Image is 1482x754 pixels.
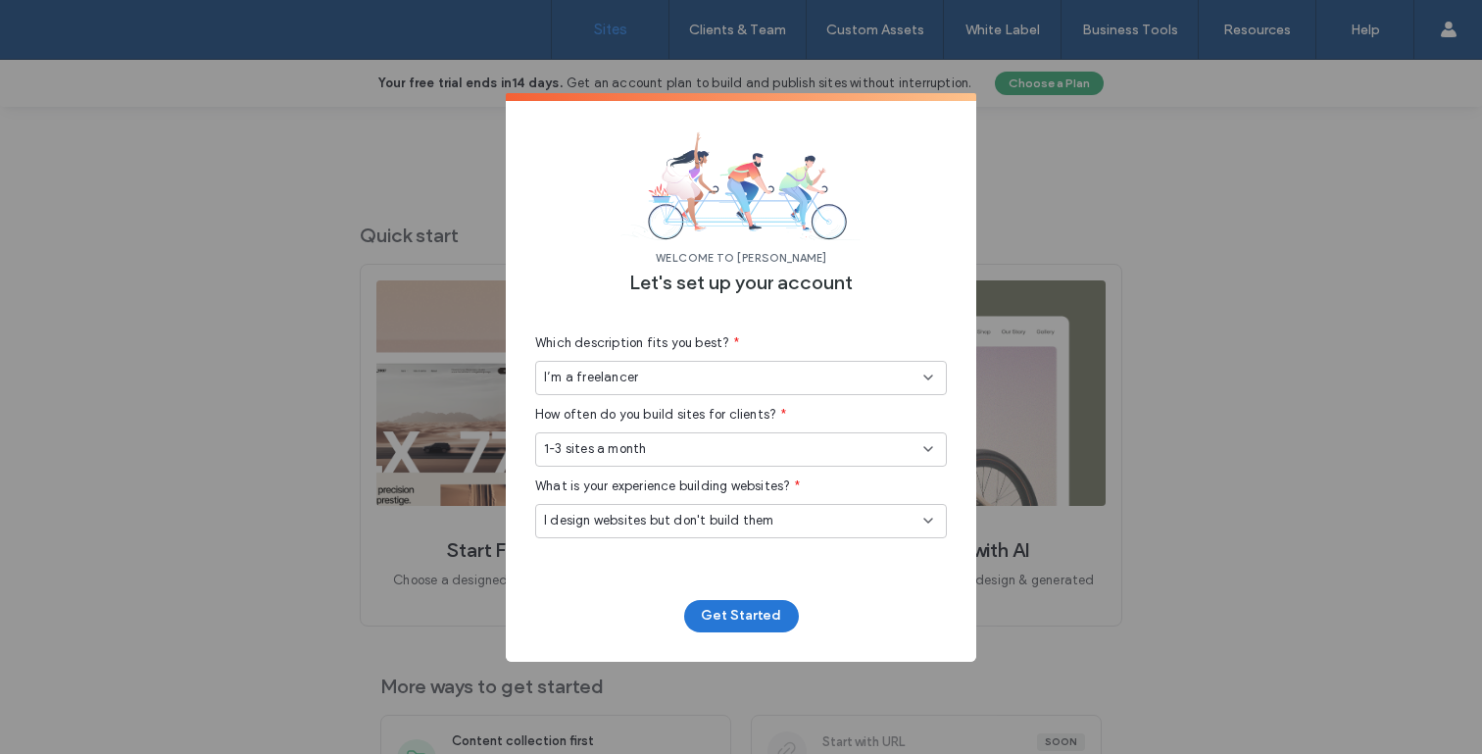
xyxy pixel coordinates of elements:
label: WELCOME TO [PERSON_NAME] [535,251,947,265]
span: How often do you build sites for clients? [535,405,776,425]
span: What is your experience building websites? [535,477,790,496]
img: bicycle-registration [535,131,947,241]
label: Let's set up your account [535,271,947,304]
span: 1-3 sites a month [544,439,646,459]
button: Get Started [684,600,799,632]
span: Help [45,14,85,31]
span: Which description fits you best? [535,333,729,353]
span: I’m a freelancer [544,368,638,387]
span: I design websites but don't build them [544,511,774,530]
